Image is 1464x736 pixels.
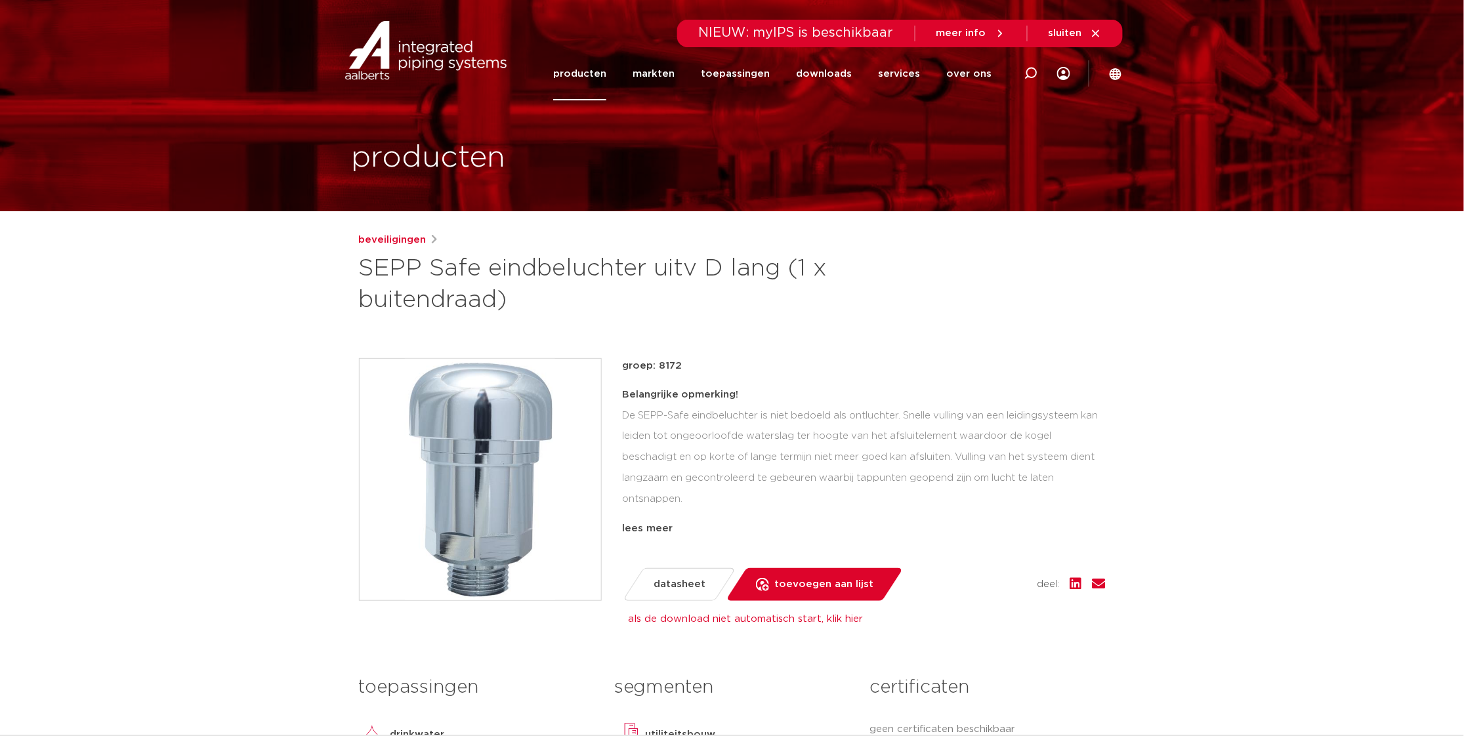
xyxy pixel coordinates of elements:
[796,47,852,100] a: downloads
[654,574,705,595] span: datasheet
[359,232,427,248] a: beveiligingen
[699,26,894,39] span: NIEUW: myIPS is beschikbaar
[359,674,595,701] h3: toepassingen
[946,47,992,100] a: over ons
[869,674,1105,701] h3: certificaten
[623,358,1106,374] p: groep: 8172
[936,28,1006,39] a: meer info
[774,574,873,595] span: toevoegen aan lijst
[1049,28,1102,39] a: sluiten
[633,47,675,100] a: markten
[623,521,1106,537] div: lees meer
[1037,577,1060,592] span: deel:
[614,674,850,701] h3: segmenten
[936,28,986,38] span: meer info
[622,568,736,601] a: datasheet
[701,47,770,100] a: toepassingen
[1049,28,1082,38] span: sluiten
[360,359,601,600] img: Product Image for SEPP Safe eindbeluchter uitv D lang (1 x buitendraad)
[623,390,739,399] strong: Belangrijke opmerking!
[359,253,852,316] h1: SEPP Safe eindbeluchter uitv D lang (1 x buitendraad)
[623,384,1106,516] div: De SEPP-Safe eindbeluchter is niet bedoeld als ontluchter. Snelle vulling van een leidingsysteem ...
[553,47,606,100] a: producten
[878,47,920,100] a: services
[628,614,863,624] a: als de download niet automatisch start, klik hier
[553,47,992,100] nav: Menu
[1057,47,1070,100] div: my IPS
[352,137,506,179] h1: producten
